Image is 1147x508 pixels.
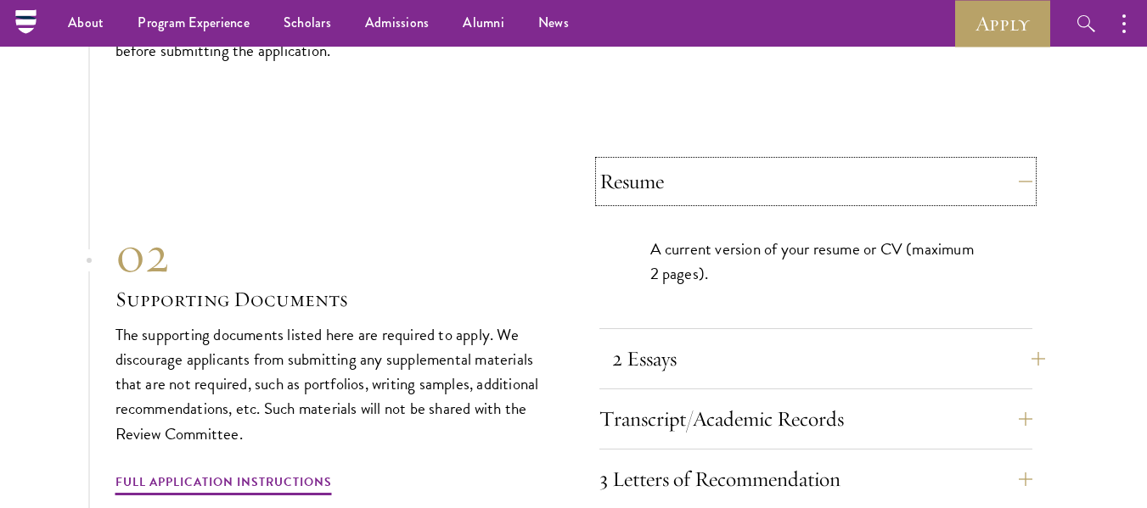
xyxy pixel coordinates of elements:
button: Resume [599,161,1032,202]
p: The supporting documents listed here are required to apply. We discourage applicants from submitt... [115,322,548,445]
p: A current version of your resume or CV (maximum 2 pages). [650,237,981,286]
a: Full Application Instructions [115,472,332,498]
div: 02 [115,224,548,285]
button: 2 Essays [612,338,1045,379]
button: Transcript/Academic Records [599,399,1032,439]
button: 3 Letters of Recommendation [599,459,1032,500]
h3: Supporting Documents [115,285,548,314]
